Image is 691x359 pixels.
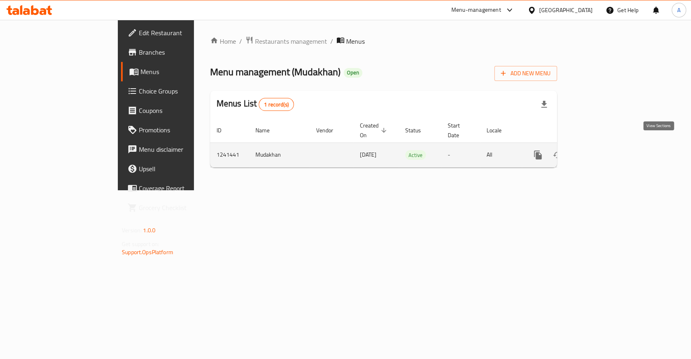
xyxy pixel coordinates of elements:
[259,101,293,108] span: 1 record(s)
[139,86,227,96] span: Choice Groups
[121,140,233,159] a: Menu disclaimer
[480,142,522,167] td: All
[121,42,233,62] a: Branches
[487,125,512,135] span: Locale
[122,239,159,249] span: Get support on:
[210,63,340,81] span: Menu management ( Mudakhan )
[441,142,480,167] td: -
[494,66,557,81] button: Add New Menu
[139,28,227,38] span: Edit Restaurant
[121,62,233,81] a: Menus
[139,164,227,174] span: Upsell
[501,68,551,79] span: Add New Menu
[210,118,612,168] table: enhanced table
[255,36,327,46] span: Restaurants management
[121,120,233,140] a: Promotions
[121,81,233,101] a: Choice Groups
[344,68,362,78] div: Open
[217,98,294,111] h2: Menus List
[217,125,232,135] span: ID
[451,5,501,15] div: Menu-management
[121,178,233,198] a: Coverage Report
[121,198,233,217] a: Grocery Checklist
[255,125,280,135] span: Name
[139,106,227,115] span: Coupons
[405,125,432,135] span: Status
[245,36,327,47] a: Restaurants management
[448,121,470,140] span: Start Date
[344,69,362,76] span: Open
[140,67,227,76] span: Menus
[139,125,227,135] span: Promotions
[121,101,233,120] a: Coupons
[528,145,548,165] button: more
[548,145,567,165] button: Change Status
[316,125,344,135] span: Vendor
[330,36,333,46] li: /
[346,36,365,46] span: Menus
[677,6,680,15] span: A
[122,247,173,257] a: Support.OpsPlatform
[405,151,426,160] span: Active
[534,95,554,114] div: Export file
[121,23,233,42] a: Edit Restaurant
[139,203,227,212] span: Grocery Checklist
[121,159,233,178] a: Upsell
[539,6,593,15] div: [GEOGRAPHIC_DATA]
[405,150,426,160] div: Active
[259,98,294,111] div: Total records count
[139,183,227,193] span: Coverage Report
[249,142,310,167] td: Mudakhan
[210,36,557,47] nav: breadcrumb
[122,225,142,236] span: Version:
[522,118,612,143] th: Actions
[139,144,227,154] span: Menu disclaimer
[139,47,227,57] span: Branches
[143,225,155,236] span: 1.0.0
[360,149,376,160] span: [DATE]
[360,121,389,140] span: Created On
[239,36,242,46] li: /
